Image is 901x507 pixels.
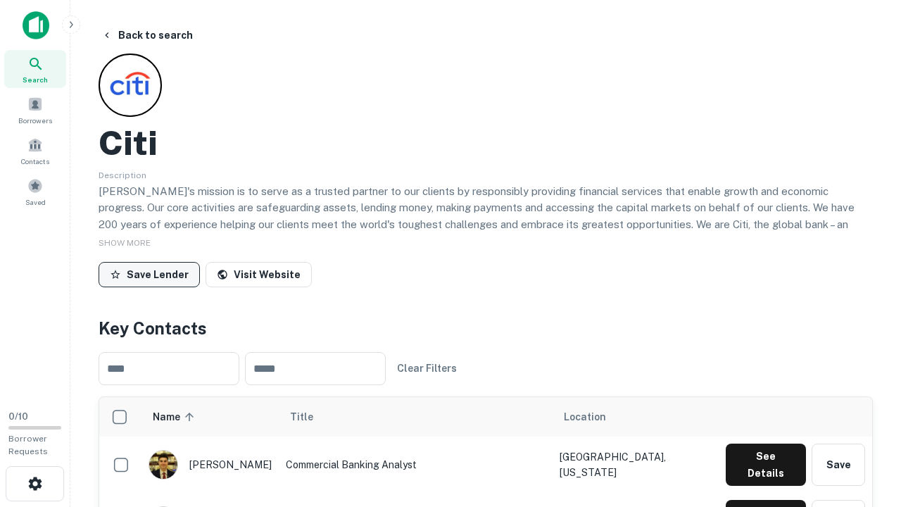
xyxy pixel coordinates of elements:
a: Visit Website [206,262,312,287]
span: Name [153,408,199,425]
span: Description [99,170,146,180]
button: See Details [726,444,806,486]
span: Borrower Requests [8,434,48,456]
img: capitalize-icon.png [23,11,49,39]
button: Save [812,444,865,486]
th: Title [279,397,553,437]
img: 1753279374948 [149,451,177,479]
button: Clear Filters [391,356,462,381]
a: Search [4,50,66,88]
iframe: Chat Widget [831,394,901,462]
th: Name [141,397,279,437]
a: Saved [4,173,66,211]
td: [GEOGRAPHIC_DATA], [US_STATE] [553,437,719,493]
span: Title [290,408,332,425]
button: Back to search [96,23,199,48]
a: Contacts [4,132,66,170]
span: 0 / 10 [8,411,28,422]
h2: Citi [99,123,158,163]
td: Commercial Banking Analyst [279,437,553,493]
th: Location [553,397,719,437]
span: Borrowers [18,115,52,126]
span: Location [564,408,606,425]
p: [PERSON_NAME]'s mission is to serve as a trusted partner to our clients by responsibly providing ... [99,183,873,266]
span: Saved [25,196,46,208]
div: [PERSON_NAME] [149,450,272,480]
span: Search [23,74,48,85]
button: Save Lender [99,262,200,287]
span: Contacts [21,156,49,167]
h4: Key Contacts [99,315,873,341]
a: Borrowers [4,91,66,129]
span: SHOW MORE [99,238,151,248]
